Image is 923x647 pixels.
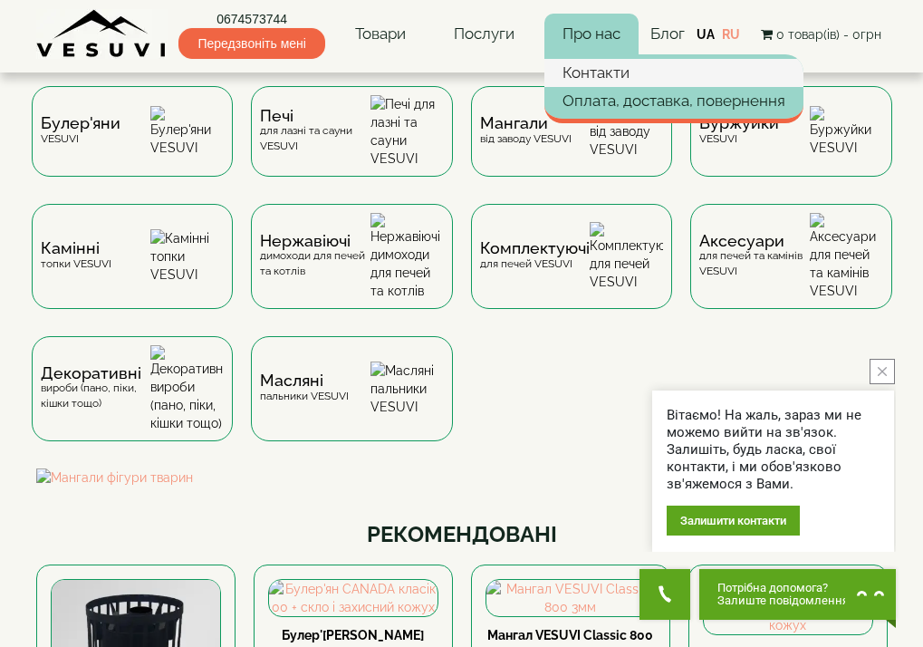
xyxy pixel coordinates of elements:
div: Вітаємо! На жаль, зараз ми не можемо вийти на зв'язок. Залишіть, будь ласка, свої контакти, і ми ... [667,407,880,493]
div: димоходи для печей та котлів [260,234,370,279]
img: Булер'ян CANADA класік 00 + скло і захисний кожух [269,580,437,616]
img: Мангал VESUVI Classic 800 3мм [486,580,655,616]
span: Нержавіючі [260,234,370,248]
span: Камінні [41,241,111,256]
div: для лазні та сауни VESUVI [260,109,370,154]
a: UA [697,27,715,42]
button: 0 товар(ів) - 0грн [755,24,887,44]
div: Залишити контакти [667,506,800,536]
a: 0674573744 [178,10,324,28]
a: БуржуйкиVESUVI Буржуйки VESUVI [681,86,901,204]
a: Товари [337,14,424,55]
a: Декоративнівироби (пано, піки, кішки тощо) Декоративні вироби (пано, піки, кішки тощо) [23,336,243,468]
span: Аксесуари [699,234,810,248]
img: Мангали від заводу VESUVI [590,104,663,159]
a: Булер'яниVESUVI Булер'яни VESUVI [23,86,243,204]
button: close button [870,359,895,384]
img: Декоративні вироби (пано, піки, кішки тощо) [150,345,224,432]
span: Передзвоніть мені [178,28,324,59]
a: Масляніпальники VESUVI Масляні пальники VESUVI [242,336,462,468]
div: від заводу VESUVI [480,116,572,146]
div: VESUVI [699,116,779,146]
span: 0 товар(ів) - 0грн [776,27,881,42]
img: Аксесуари для печей та камінів VESUVI [810,213,883,300]
div: вироби (пано, піки, кішки тощо) [41,366,151,411]
img: Нержавіючі димоходи для печей та котлів [370,213,444,300]
img: Завод VESUVI [36,9,168,59]
a: Аксесуаридля печей та камінів VESUVI Аксесуари для печей та камінів VESUVI [681,204,901,336]
a: Блог [650,24,685,43]
a: Комплектуючідля печей VESUVI Комплектуючі для печей VESUVI [462,204,682,336]
a: Мангаливід заводу VESUVI Мангали від заводу VESUVI [462,86,682,204]
img: Буржуйки VESUVI [810,106,883,157]
div: для печей та камінів VESUVI [699,234,810,279]
a: Контакти [544,59,803,86]
span: Булер'яни [41,116,120,130]
a: Нержавіючідимоходи для печей та котлів Нержавіючі димоходи для печей та котлів [242,204,462,336]
span: Потрібна допомога? [717,582,849,594]
span: Буржуйки [699,116,779,130]
img: Мангали фігури тварин [36,468,888,487]
a: Оплата, доставка, повернення [544,87,803,114]
a: Каміннітопки VESUVI Камінні топки VESUVI [23,204,243,336]
div: для печей VESUVI [480,241,590,271]
img: Комплектуючі для печей VESUVI [590,222,663,291]
div: VESUVI [41,116,120,146]
button: Chat button [699,569,896,620]
img: Камінні топки VESUVI [150,229,224,284]
span: Залиште повідомлення [717,594,849,607]
span: Печі [260,109,370,123]
span: Мангали [480,116,572,130]
span: Декоративні [41,366,151,381]
a: Печідля лазні та сауни VESUVI Печі для лазні та сауни VESUVI [242,86,462,204]
a: Про нас [544,14,639,55]
div: пальники VESUVI [260,373,349,403]
img: Булер'яни VESUVI [150,106,224,157]
span: Масляні [260,373,349,388]
img: Печі для лазні та сауни VESUVI [370,95,444,168]
div: топки VESUVI [41,241,111,271]
img: Масляні пальники VESUVI [370,362,444,416]
button: Get Call button [639,569,690,620]
a: RU [722,27,740,42]
a: Послуги [436,14,533,55]
span: Комплектуючі [480,241,590,256]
